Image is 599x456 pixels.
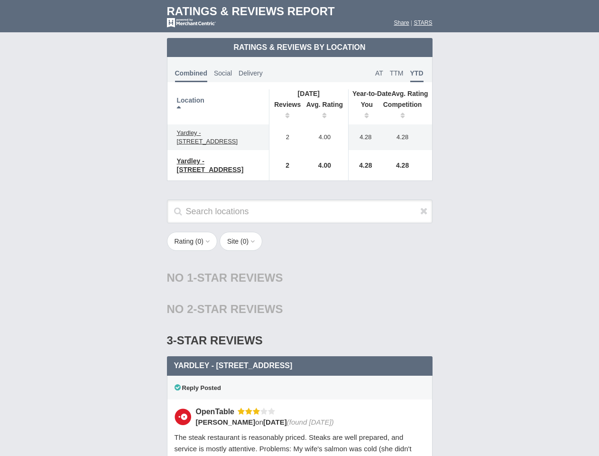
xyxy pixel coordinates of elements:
[177,157,244,173] span: Yardley - [STREET_ADDRESS]
[167,262,433,294] div: No 1-Star Reviews
[269,124,301,150] td: 2
[269,150,301,180] td: 2
[167,294,433,325] div: No 2-Star Reviews
[287,418,334,426] span: (found [DATE])
[378,98,432,124] th: Competition : activate to sort column ascending
[196,418,256,426] span: [PERSON_NAME]
[375,69,383,77] span: AT
[177,129,238,145] span: Yardley - [STREET_ADDRESS]
[175,69,207,82] span: Combined
[239,69,263,77] span: Delivery
[378,150,432,180] td: 4.28
[175,384,221,391] span: Reply Posted
[269,98,301,124] th: Reviews: activate to sort column ascending
[390,69,404,77] span: TTM
[220,232,262,251] button: Site (0)
[349,89,432,98] th: Avg. Rating
[167,232,218,251] button: Rating (0)
[172,127,264,147] a: Yardley - [STREET_ADDRESS]
[167,38,433,57] td: Ratings & Reviews by Location
[175,408,191,425] img: OpenTable
[167,18,216,28] img: mc-powered-by-logo-white-103.png
[414,19,432,26] a: STARS
[243,237,247,245] span: 0
[349,150,378,180] td: 4.28
[214,69,232,77] span: Social
[301,150,349,180] td: 4.00
[394,19,409,26] a: Share
[196,417,419,427] div: on
[378,124,432,150] td: 4.28
[263,418,287,426] span: [DATE]
[198,237,202,245] span: 0
[269,89,348,98] th: [DATE]
[349,98,378,124] th: You: activate to sort column ascending
[167,325,433,356] div: 3-Star Reviews
[301,124,349,150] td: 4.00
[196,407,238,417] div: OpenTable
[301,98,349,124] th: Avg. Rating: activate to sort column ascending
[174,361,293,370] span: Yardley - [STREET_ADDRESS]
[167,89,269,124] th: Location: activate to sort column descending
[349,124,378,150] td: 4.28
[411,19,412,26] span: |
[172,155,264,175] a: Yardley - [STREET_ADDRESS]
[352,90,391,97] span: Year-to-Date
[410,69,424,82] span: YTD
